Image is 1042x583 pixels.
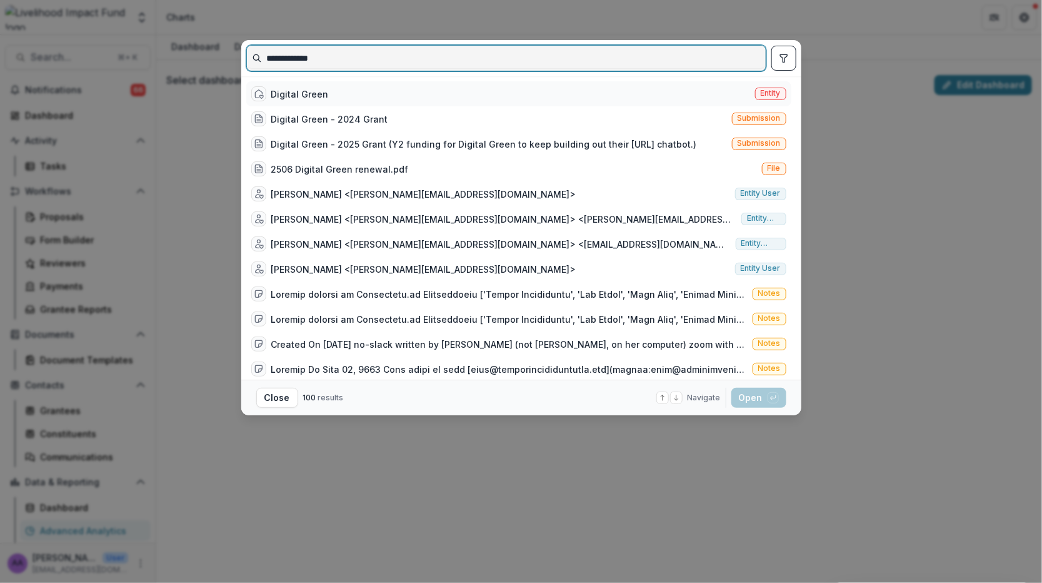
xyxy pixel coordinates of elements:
[271,138,697,151] div: Digital Green - 2025 Grant (Y2 funding for Digital Green to keep building out their [URL] chatbot.)
[271,188,576,201] div: [PERSON_NAME] <[PERSON_NAME][EMAIL_ADDRESS][DOMAIN_NAME]>
[271,338,748,351] div: Created On [DATE] no-slack written by [PERSON_NAME] (not [PERSON_NAME], on her computer) zoom wit...
[758,339,781,348] span: Notes
[741,264,781,273] span: Entity user
[761,89,781,98] span: Entity
[771,46,796,71] button: toggle filters
[738,114,781,123] span: Submission
[741,239,781,248] span: Entity user
[271,213,737,226] div: [PERSON_NAME] <[PERSON_NAME][EMAIL_ADDRESS][DOMAIN_NAME]> <[PERSON_NAME][EMAIL_ADDRESS][DOMAIN_NA...
[271,163,409,176] div: 2506 Digital Green renewal.pdf
[271,263,576,276] div: [PERSON_NAME] <[PERSON_NAME][EMAIL_ADDRESS][DOMAIN_NAME]>
[271,113,388,126] div: Digital Green - 2024 Grant
[271,313,748,326] div: Loremip dolorsi am Consectetu.ad Elitseddoeiu ['Tempor Incididuntu', 'Lab Etdol', 'Magn Aliq', 'E...
[747,214,780,223] span: Entity user
[271,288,748,301] div: Loremip dolorsi am Consectetu.ad Elitseddoeiu ['Tempor Incididuntu', 'Lab Etdol', 'Magn Aliq', 'E...
[758,364,781,373] span: Notes
[271,363,748,376] div: Loremip Do Sita 02, 9663 Cons adipi el sedd [eius@temporincididuntutla.etd](magnaa:enim@adminimve...
[303,393,316,402] span: 100
[318,393,344,402] span: results
[271,238,731,251] div: [PERSON_NAME] <[PERSON_NAME][EMAIL_ADDRESS][DOMAIN_NAME]> <[EMAIL_ADDRESS][DOMAIN_NAME]>
[688,392,721,403] span: Navigate
[758,314,781,323] span: Notes
[758,289,781,298] span: Notes
[271,88,329,101] div: Digital Green
[741,189,781,198] span: Entity user
[256,388,298,408] button: Close
[768,164,781,173] span: File
[731,388,786,408] button: Open
[738,139,781,148] span: Submission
